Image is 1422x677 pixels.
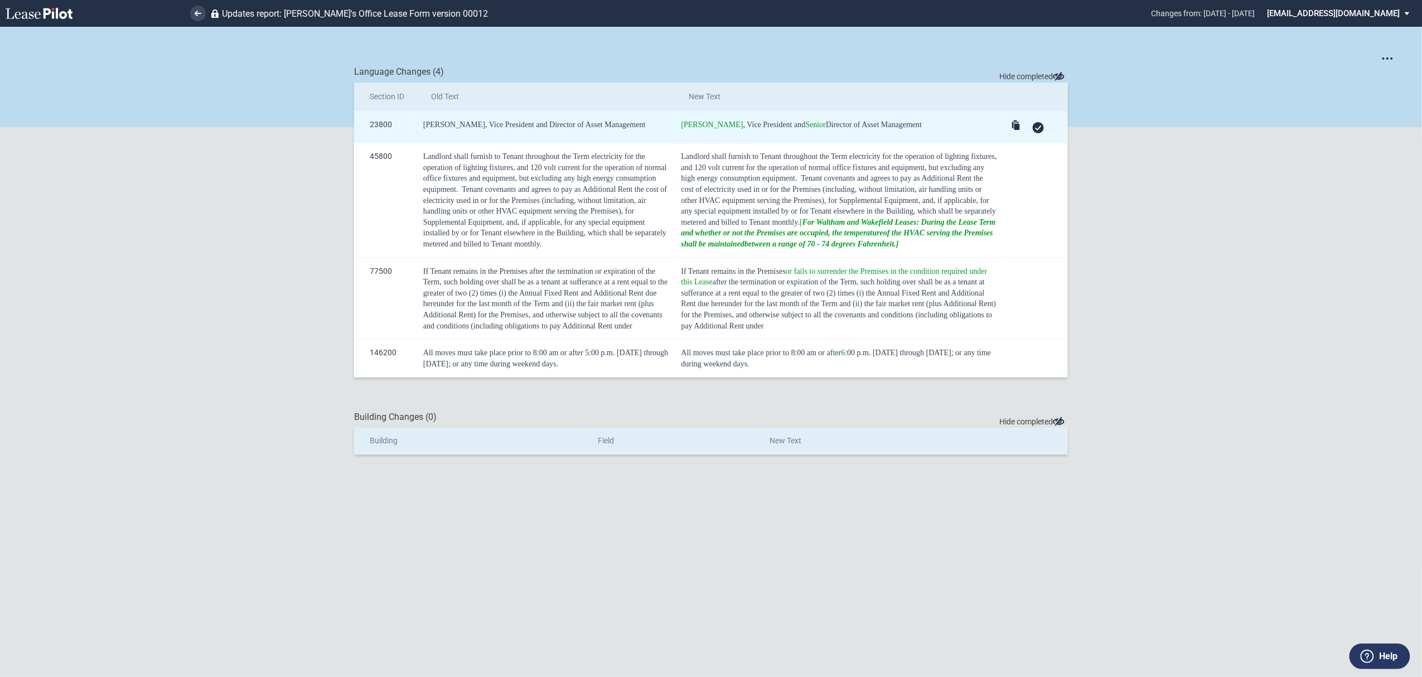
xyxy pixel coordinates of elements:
span: All moves must take place prior to 8:00 [423,349,547,357]
th: New Text [674,83,1001,112]
span: Hide completed [999,417,1068,428]
span: If Tenant remains in the Premises after the termination or expiration of the Term, such holding o... [423,267,668,297]
span: p.m. [DATE] through [DATE]; or any time during weekend days. [681,349,993,368]
span: Changes from: [DATE] - [DATE] [1152,9,1255,18]
span: For Waltham and Wakefield Leases: During the Lease Term and whether or not the Premises are occup... [681,218,998,248]
span: , Vice President and Director of Asset Management [681,120,922,129]
span: [PERSON_NAME], Vice President and Director of Asset Management [423,120,646,129]
div: Building Changes (0) [354,411,1068,423]
span: am or after ﻿:00 [807,349,855,357]
label: Help [1379,649,1397,664]
span: or fails to surrender the Premises in the condition required under this Lease [681,267,989,287]
span: the Annual Fixed Rent and Additional Rent due hereunder for the last month of the Term and (ii) [423,289,657,308]
span: the fair market rent (plus Additional Rent) for the Premises, and otherwise subject to all the co... [681,299,998,330]
th: Field [582,428,754,454]
span: Landlord shall furnish to Tenant throughout the Term electricity for the operation of lighting fi... [423,152,645,172]
span: (2) times (i) [469,289,506,297]
span: 146200 [370,339,396,366]
span: the fair market rent (plus Additional Rent) for the Premises, and otherwise subject to all the co... [423,299,662,330]
span: Updates report: [PERSON_NAME]'s Office Lease Form version 00012 [222,8,488,19]
button: Help [1350,644,1410,669]
span: 23800 [370,111,392,138]
span: Landlord shall furnish to Tenant throughout the Term electricity for the operation of lighting fi... [681,152,999,172]
span: p.m. [DATE] through [DATE]; or any time during weekend days. [423,349,668,368]
span: am or after 5:00 [549,349,599,357]
th: Section ID [354,83,415,112]
span: Senior [806,120,826,129]
th: Old Text [415,83,674,112]
span: Hide completed [999,71,1068,83]
span: [PERSON_NAME] [681,120,743,129]
th: New Text [754,428,1001,454]
span: [ [681,218,998,248]
span: of the HVAC serving the Premises shall be maintained [681,229,995,248]
span: volt current for the operation of normal office fixtures and equipment, but excluding any high en... [423,163,667,194]
span: 45800 [370,143,392,170]
span: Tenant covenants and agrees to pay as Additional Rent the cost of electricity used in or for the ... [681,174,998,248]
span: 6 [841,349,845,357]
button: Open options menu [1379,49,1396,67]
span: If Tenant remains in the Premises after the termination or expiration of the Term, such holding o... [681,267,989,297]
span: volt current for the operation of normal office fixtures and equipment, but excluding any high en... [681,163,987,183]
span: Tenant covenants and agrees to pay as Additional Rent the cost of electricity used in or for the ... [423,185,667,248]
th: Building [354,428,582,454]
div: Language Changes (4) [354,66,1068,78]
span: (2) times (i) [827,289,864,297]
span: All moves must take place prior to 8:00 [681,349,805,357]
span: 77500 [370,258,392,284]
